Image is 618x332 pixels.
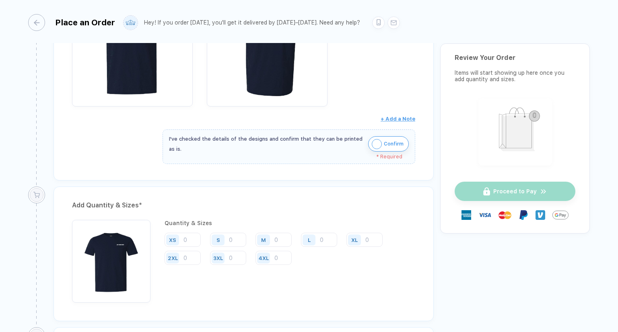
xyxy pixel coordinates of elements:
[499,209,511,221] img: master-card
[261,237,266,243] div: M
[461,210,471,220] img: express
[368,136,409,152] button: iconConfirm
[351,237,358,243] div: XL
[478,209,491,221] img: visa
[372,139,382,149] img: icon
[169,154,402,160] div: * Required
[165,220,415,226] div: Quantity & Sizes
[552,207,569,223] img: Google Pay
[381,113,415,125] button: + Add a Note
[72,199,415,212] div: Add Quantity & Sizes
[169,237,176,243] div: XS
[308,237,311,243] div: L
[124,16,138,30] img: user profile
[384,137,404,150] span: Confirm
[55,18,115,27] div: Place an Order
[213,255,223,261] div: 3XL
[455,54,575,61] div: Review Your Order
[76,224,146,294] img: 1756736923584ylzuc_nt_front.png
[381,116,415,122] span: + Add a Note
[259,255,269,261] div: 4XL
[519,210,528,220] img: Paypal
[536,210,545,220] img: Venmo
[144,19,360,26] div: Hey! If you order [DATE], you'll get it delivered by [DATE]–[DATE]. Need any help?
[216,237,220,243] div: S
[482,102,548,160] img: shopping_bag.png
[169,134,364,154] div: I've checked the details of the designs and confirm that they can be printed as is.
[455,70,575,82] div: Items will start showing up here once you add quantity and sizes.
[168,255,178,261] div: 2XL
